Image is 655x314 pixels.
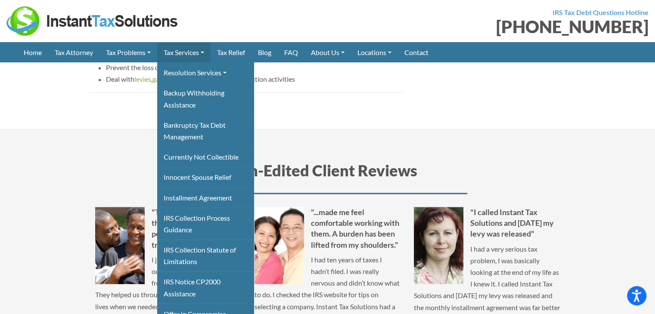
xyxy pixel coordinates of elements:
a: Tax Relief [211,42,251,62]
a: Bankruptcy Tax Debt Management [157,115,254,147]
a: IRS Notice CP2000 Assistance [157,271,254,303]
h3: Un-Edited Client Reviews [95,160,560,194]
strong: IRS Tax Debt Questions Hotline [553,8,649,16]
a: Backup Withholding Assistance [157,83,254,114]
a: Home [17,42,48,62]
h5: "...made me feel comfortable working with them. A burden has been lifted from my shoulders." [255,207,401,250]
img: Instant Tax Solutions Logo [6,6,179,36]
a: Blog [251,42,278,62]
a: Installment Agreement [157,188,254,208]
a: About Us [304,42,351,62]
a: Contact [398,42,435,62]
img: Kathleen R. [414,207,463,284]
a: Tax Problems [99,42,157,62]
a: IRS Collection Statute of Limitations [157,240,254,271]
a: garnishments [152,75,193,83]
a: Innocent Spouse Relief [157,167,254,187]
a: levies [134,75,151,83]
a: Currently Not Collectible [157,147,254,167]
a: Tax Services [157,42,211,62]
div: [PHONE_NUMBER] [334,18,649,35]
img: Aaron F. [255,207,304,284]
li: Prevent the loss of assets [106,62,403,73]
a: FAQ [278,42,304,62]
img: Kurtis and Jennifer S. [95,207,145,284]
a: Instant Tax Solutions Logo [6,16,179,24]
a: Locations [351,42,398,62]
a: Resolution Services [157,62,254,83]
li: Deal with , , and other collection activities [106,73,403,85]
a: IRS Collection Process Guidance [157,208,254,240]
h5: "I called Instant Tax Solutions and [DATE] my levy was released" [414,207,560,240]
a: Tax Attorney [48,42,99,62]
